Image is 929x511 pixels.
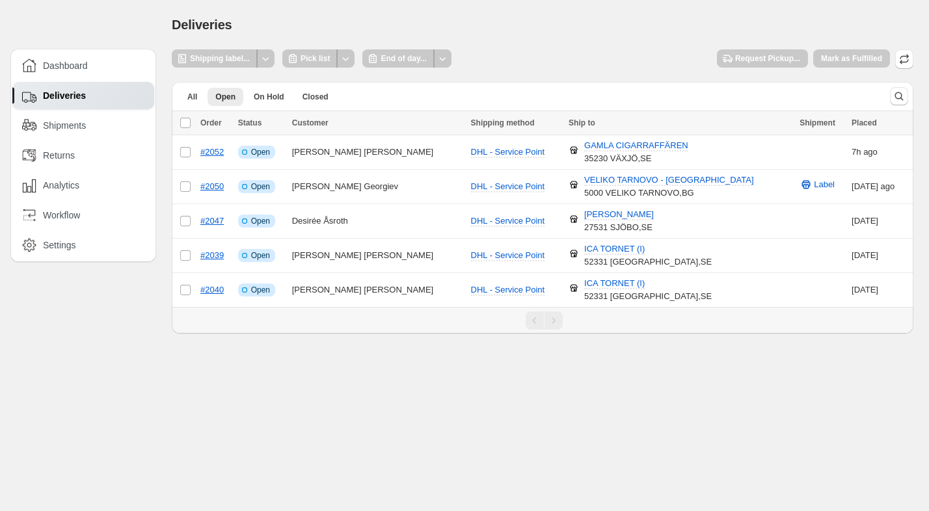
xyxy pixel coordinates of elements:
span: ICA TORNET (I) [584,244,645,255]
a: #2047 [200,216,224,226]
time: Tuesday, October 7, 2025 at 7:02:27 PM [852,285,878,295]
time: Sunday, October 12, 2025 at 4:41:18 PM [852,181,878,191]
button: ICA TORNET (I) [576,239,653,259]
span: Open [251,216,270,226]
td: ago [848,135,913,170]
nav: Pagination [172,307,913,334]
span: Open [251,181,270,192]
span: Status [238,118,262,127]
span: Shipments [43,119,86,132]
span: DHL - Service Point [471,285,545,295]
button: [PERSON_NAME] [576,204,662,225]
span: All [187,92,197,102]
span: Closed [303,92,329,102]
div: 52331 [GEOGRAPHIC_DATA] , SE [584,242,712,269]
button: Search and filter results [890,87,908,105]
span: On Hold [254,92,284,102]
span: Customer [292,118,329,127]
button: DHL - Service Point [463,176,553,197]
span: Workflow [43,209,80,222]
span: Deliveries [43,89,86,102]
button: VELIKO TARNOVO - [GEOGRAPHIC_DATA] [576,170,762,190]
td: [PERSON_NAME] Georgiev [288,170,467,204]
span: Dashboard [43,59,88,72]
span: Analytics [43,179,79,192]
time: Friday, October 10, 2025 at 2:03:01 PM [852,216,878,226]
div: 35230 VÄXJÖ , SE [584,139,688,165]
span: Open [251,250,270,261]
a: #2050 [200,181,224,191]
td: [PERSON_NAME] [PERSON_NAME] [288,273,467,308]
time: Monday, October 13, 2025 at 12:04:12 PM [852,147,861,157]
span: Returns [43,149,75,162]
button: DHL - Service Point [463,142,553,163]
span: Ship to [569,118,595,127]
span: Deliveries [172,18,232,32]
button: ICA TORNET (I) [576,273,653,294]
div: 5000 VELIKO TARNOVO , BG [584,174,754,200]
span: DHL - Service Point [471,250,545,260]
button: Label [792,174,842,195]
button: DHL - Service Point [463,211,553,231]
span: Placed [852,118,877,127]
td: [PERSON_NAME] [PERSON_NAME] [288,135,467,170]
span: Settings [43,239,76,252]
button: DHL - Service Point [463,245,553,266]
a: #2052 [200,147,224,157]
span: VELIKO TARNOVO - [GEOGRAPHIC_DATA] [584,175,754,186]
button: GAMLA CIGARRAFFÄREN [576,135,696,156]
time: Tuesday, October 7, 2025 at 6:52:34 PM [852,250,878,260]
button: DHL - Service Point [463,280,553,300]
td: ago [848,170,913,204]
span: DHL - Service Point [471,147,545,157]
div: 27531 SJÖBO , SE [584,208,654,234]
span: Order [200,118,222,127]
span: Open [215,92,236,102]
a: #2040 [200,285,224,295]
span: DHL - Service Point [471,216,545,226]
span: Open [251,285,270,295]
a: #2039 [200,250,224,260]
span: Label [814,178,835,191]
span: [PERSON_NAME] [584,209,654,220]
td: [PERSON_NAME] [PERSON_NAME] [288,239,467,273]
span: GAMLA CIGARRAFFÄREN [584,140,688,151]
span: DHL - Service Point [471,181,545,191]
span: Open [251,147,270,157]
span: Shipping method [471,118,535,127]
td: Desirée Åsroth [288,204,467,239]
div: 52331 [GEOGRAPHIC_DATA] , SE [584,277,712,303]
span: Shipment [800,118,835,127]
span: ICA TORNET (I) [584,278,645,289]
